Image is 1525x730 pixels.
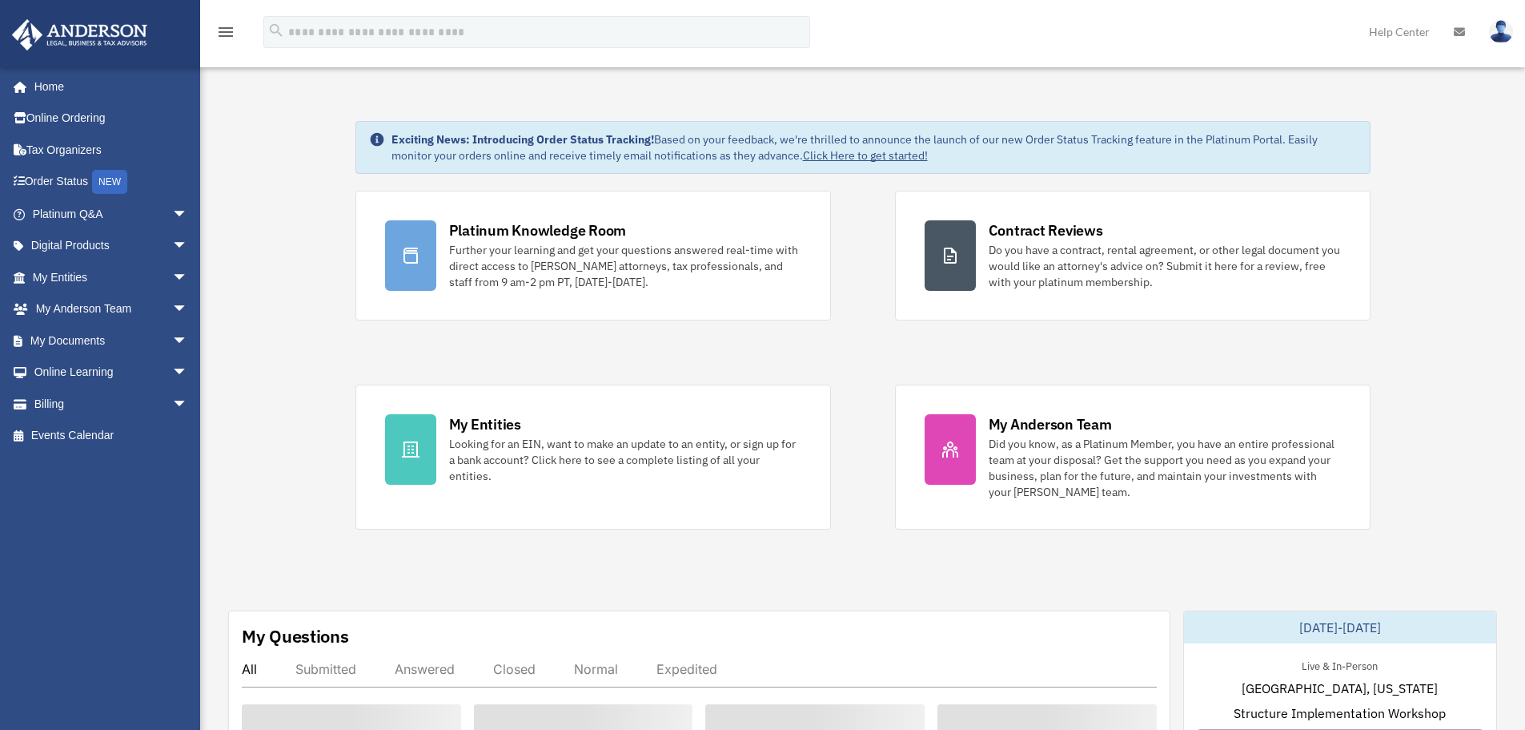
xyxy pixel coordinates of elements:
a: Billingarrow_drop_down [11,388,212,420]
a: Digital Productsarrow_drop_down [11,230,212,262]
div: Based on your feedback, we're thrilled to announce the launch of our new Order Status Tracking fe... [391,131,1357,163]
span: arrow_drop_down [172,293,204,326]
a: Order StatusNEW [11,166,212,199]
a: Platinum Q&Aarrow_drop_down [11,198,212,230]
div: Further your learning and get your questions answered real-time with direct access to [PERSON_NAM... [449,242,801,290]
a: Platinum Knowledge Room Further your learning and get your questions answered real-time with dire... [355,191,831,321]
a: My Entities Looking for an EIN, want to make an update to an entity, or sign up for a bank accoun... [355,385,831,530]
div: [DATE]-[DATE] [1184,611,1496,643]
div: Contract Reviews [989,220,1103,240]
a: Click Here to get started! [803,148,928,163]
span: arrow_drop_down [172,261,204,294]
div: Live & In-Person [1289,656,1391,673]
div: Expedited [656,661,717,677]
a: Contract Reviews Do you have a contract, rental agreement, or other legal document you would like... [895,191,1370,321]
span: arrow_drop_down [172,198,204,231]
a: Home [11,71,204,103]
a: My Anderson Teamarrow_drop_down [11,293,212,325]
div: Closed [493,661,536,677]
span: arrow_drop_down [172,325,204,357]
div: Submitted [295,661,356,677]
div: Platinum Knowledge Room [449,220,627,240]
a: Online Ordering [11,103,212,135]
a: My Anderson Team Did you know, as a Platinum Member, you have an entire professional team at your... [895,385,1370,530]
a: Tax Organizers [11,134,212,166]
i: menu [216,22,235,42]
a: Online Learningarrow_drop_down [11,357,212,389]
a: My Documentsarrow_drop_down [11,325,212,357]
div: My Anderson Team [989,414,1112,434]
img: Anderson Advisors Platinum Portal [7,19,152,50]
span: arrow_drop_down [172,230,204,263]
div: Did you know, as a Platinum Member, you have an entire professional team at your disposal? Get th... [989,436,1341,500]
div: Do you have a contract, rental agreement, or other legal document you would like an attorney's ad... [989,242,1341,290]
strong: Exciting News: Introducing Order Status Tracking! [391,132,654,147]
div: Normal [574,661,618,677]
div: My Questions [242,624,349,648]
div: Answered [395,661,455,677]
div: All [242,661,257,677]
div: Looking for an EIN, want to make an update to an entity, or sign up for a bank account? Click her... [449,436,801,484]
div: NEW [92,170,127,194]
a: Events Calendar [11,420,212,452]
span: [GEOGRAPHIC_DATA], [US_STATE] [1242,679,1438,698]
div: My Entities [449,414,521,434]
span: Structure Implementation Workshop [1234,704,1446,723]
i: search [267,22,285,39]
span: arrow_drop_down [172,357,204,389]
span: arrow_drop_down [172,388,204,421]
img: User Pic [1489,20,1513,43]
a: My Entitiesarrow_drop_down [11,261,212,293]
a: menu [216,28,235,42]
